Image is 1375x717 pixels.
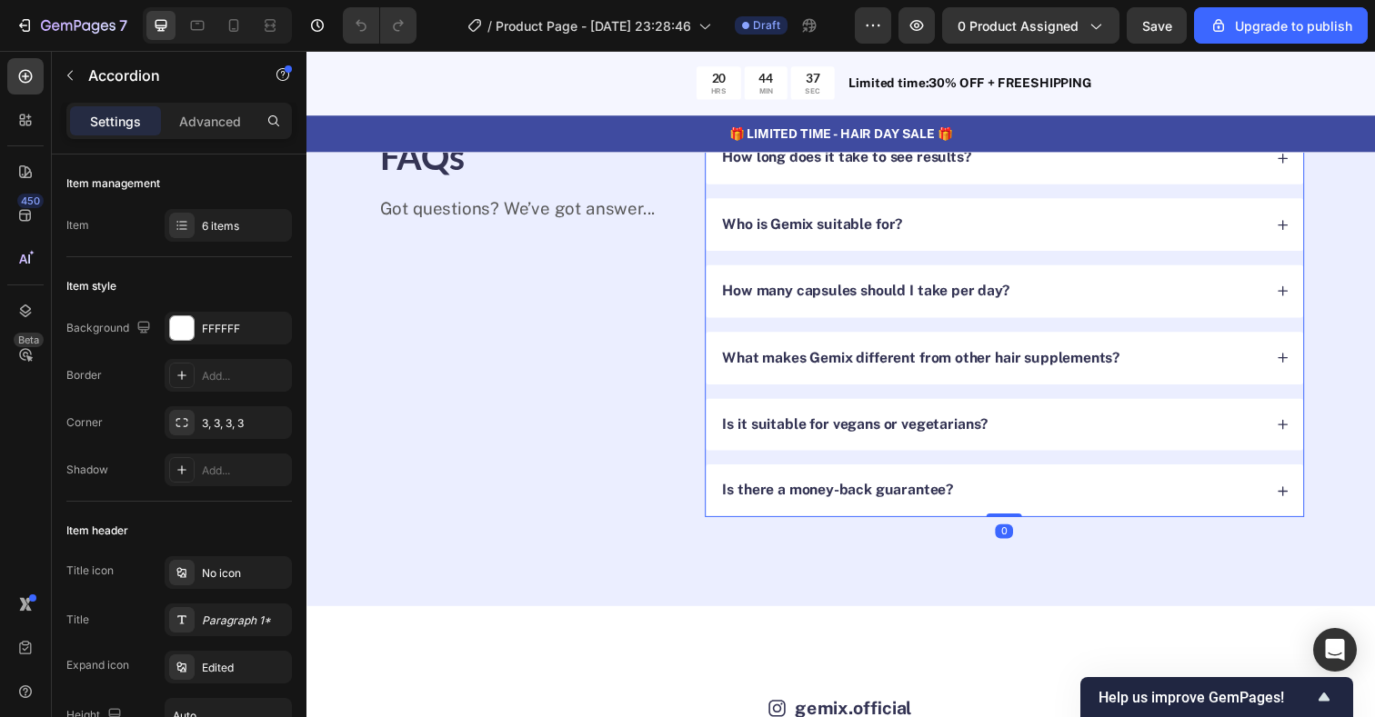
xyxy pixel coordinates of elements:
button: Show survey - Help us improve GemPages! [1099,686,1335,708]
div: Upgrade to publish [1209,16,1352,35]
span: / [487,16,492,35]
div: Item header [66,523,128,539]
div: Expand icon [66,657,129,673]
button: 0 product assigned [942,7,1119,44]
div: FFFFFF [202,321,287,337]
div: 450 [17,194,44,208]
a: gemix.official [498,661,618,682]
div: Title icon [66,563,114,579]
div: Item [66,217,89,234]
div: No icon [202,565,287,582]
div: Open Intercom Messenger [1313,628,1357,672]
p: Settings [90,112,141,131]
p: 🎁 LIMITED TIME - HAIR DAY SALE 🎁 [2,75,1089,95]
div: Paragraph 1* [202,612,287,629]
div: 3, 3, 3, 3 [202,415,287,432]
div: 6 items [202,218,287,234]
button: Upgrade to publish [1194,7,1368,44]
div: Undo/Redo [343,7,417,44]
p: Who is Gemix suitable for? [425,168,609,187]
div: Background [66,316,155,341]
p: How long does it take to see results? [425,100,679,119]
div: Item management [66,175,160,192]
div: 0 [703,483,721,498]
span: Save [1142,18,1172,34]
button: Save [1127,7,1187,44]
span: Draft [753,17,780,34]
span: Help us improve GemPages! [1099,689,1313,706]
p: What makes Gemix different from other hair supplements? [425,304,831,324]
h2: FAQs [73,83,379,134]
p: 7 [119,15,127,36]
div: Corner [66,414,103,431]
p: Accordion [88,65,243,86]
p: Is there a money-back guarantee? [425,440,661,459]
p: Is it suitable for vegans or vegetarians? [425,373,697,392]
div: Shadow [66,462,108,478]
div: Border [66,367,102,383]
p: How many capsules should I take per day? [425,236,718,255]
div: Beta [14,333,44,347]
div: Add... [202,463,287,479]
span: Product Page - [DATE] 23:28:46 [496,16,691,35]
div: Edited [202,660,287,676]
p: Got questions? We’ve got answer... [75,150,377,173]
div: Item style [66,278,116,294]
p: Limited time:30% OFF + FREESHIPPING [554,24,1089,43]
button: 7 [7,7,135,44]
iframe: Design area [306,51,1375,717]
span: 0 product assigned [958,16,1079,35]
div: Title [66,612,89,628]
p: Advanced [179,112,241,131]
div: Add... [202,368,287,384]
